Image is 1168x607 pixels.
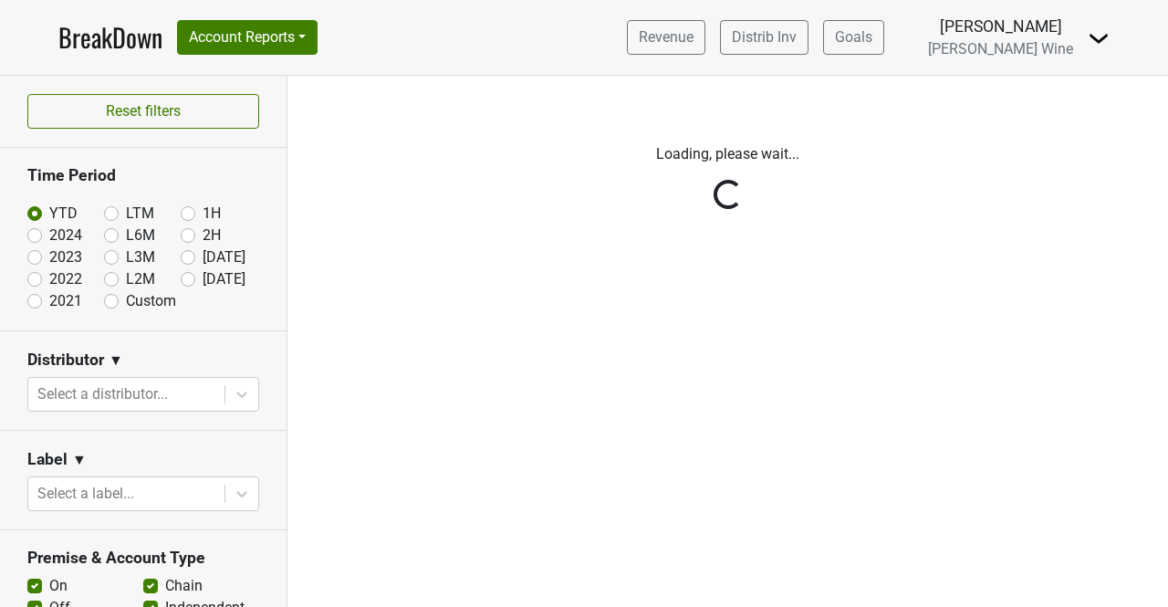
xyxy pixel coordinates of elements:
[928,40,1073,58] span: [PERSON_NAME] Wine
[58,18,162,57] a: BreakDown
[177,20,318,55] button: Account Reports
[301,143,1154,165] p: Loading, please wait...
[627,20,705,55] a: Revenue
[928,15,1073,38] div: [PERSON_NAME]
[720,20,808,55] a: Distrib Inv
[823,20,884,55] a: Goals
[1088,27,1110,49] img: Dropdown Menu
